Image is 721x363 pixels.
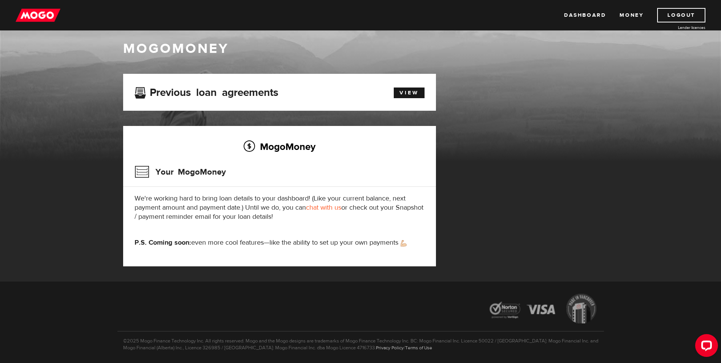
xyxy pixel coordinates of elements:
[620,8,643,22] a: Money
[135,162,226,182] h3: Your MogoMoney
[689,331,721,363] iframe: LiveChat chat widget
[123,41,598,57] h1: MogoMoney
[135,86,278,96] h3: Previous loan agreements
[135,238,191,247] strong: P.S. Coming soon:
[16,8,60,22] img: mogo_logo-11ee424be714fa7cbb0f0f49df9e16ec.png
[482,288,604,331] img: legal-icons-92a2ffecb4d32d839781d1b4e4802d7b.png
[306,203,341,212] a: chat with us
[117,331,604,351] p: ©2025 Mogo Finance Technology Inc. All rights reserved. Mogo and the Mogo designs are trademarks ...
[376,345,404,351] a: Privacy Policy
[564,8,606,22] a: Dashboard
[405,345,432,351] a: Terms of Use
[657,8,705,22] a: Logout
[135,194,425,221] p: We're working hard to bring loan details to your dashboard! (Like your current balance, next paym...
[401,240,407,247] img: strong arm emoji
[394,88,425,98] a: View
[648,25,705,30] a: Lender licences
[135,238,425,247] p: even more cool features—like the ability to set up your own payments
[135,139,425,154] h2: MogoMoney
